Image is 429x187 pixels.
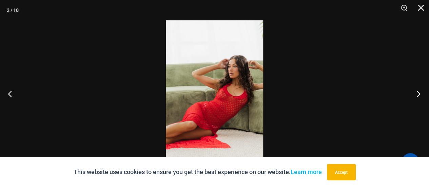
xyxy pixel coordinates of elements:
div: 2 / 10 [7,5,19,15]
a: Learn more [291,168,322,175]
img: Sometimes Red 587 Dress 09 [166,20,263,167]
p: This website uses cookies to ensure you get the best experience on our website. [74,167,322,177]
button: Accept [327,164,356,180]
button: Next [404,77,429,111]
